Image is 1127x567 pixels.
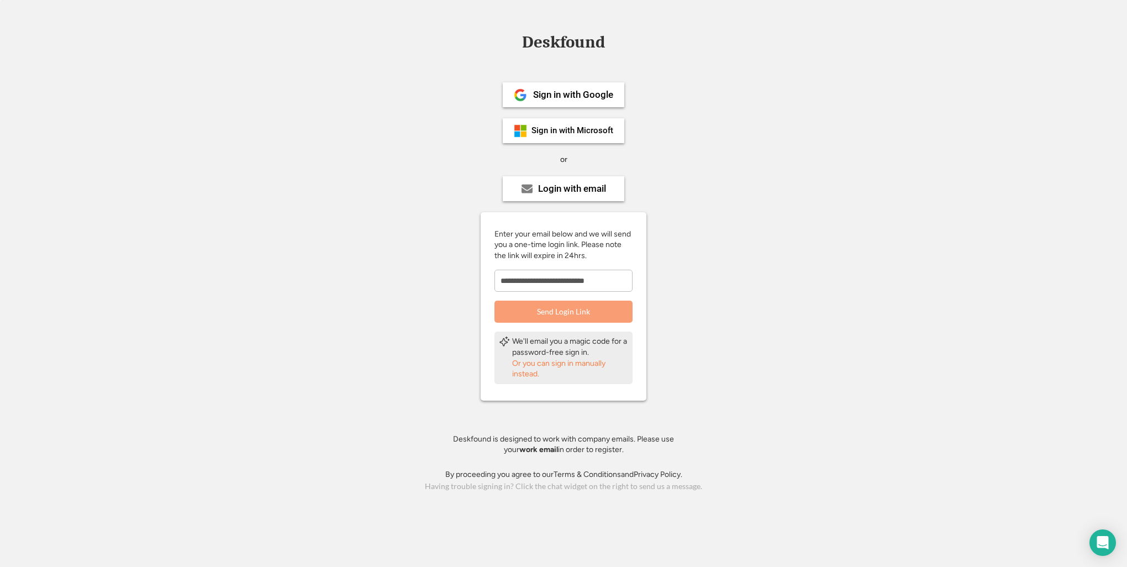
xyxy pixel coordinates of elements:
[533,90,613,99] div: Sign in with Google
[538,184,606,193] div: Login with email
[517,34,610,51] div: Deskfound
[554,470,621,479] a: Terms & Conditions
[514,124,527,138] img: ms-symbollockup_mssymbol_19.png
[514,88,527,102] img: 1024px-Google__G__Logo.svg.png
[512,336,628,358] div: We'll email you a magic code for a password-free sign in.
[560,154,567,165] div: or
[445,469,682,480] div: By proceeding you agree to our and
[1089,529,1116,556] div: Open Intercom Messenger
[494,229,633,261] div: Enter your email below and we will send you a one-time login link. Please note the link will expi...
[494,301,633,323] button: Send Login Link
[634,470,682,479] a: Privacy Policy.
[519,445,558,454] strong: work email
[439,434,688,455] div: Deskfound is designed to work with company emails. Please use your in order to register.
[531,127,613,135] div: Sign in with Microsoft
[512,358,628,380] div: Or you can sign in manually instead.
